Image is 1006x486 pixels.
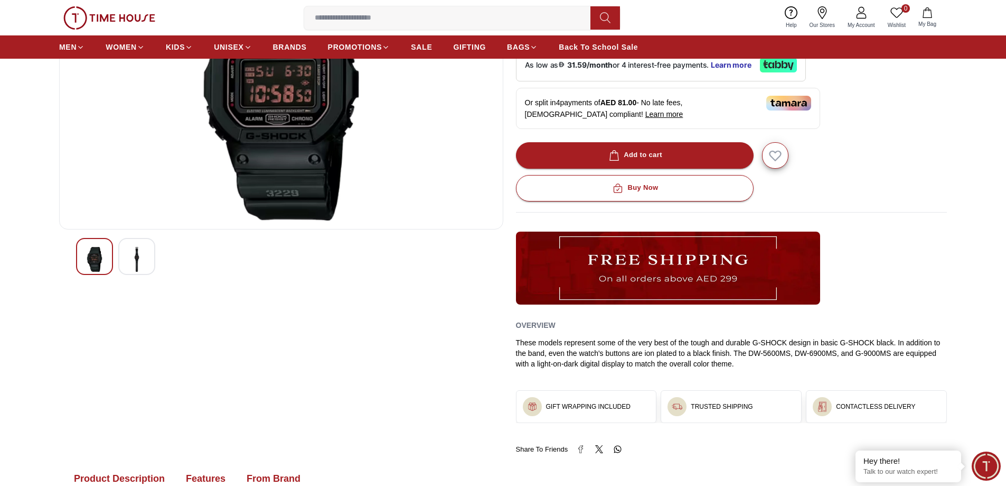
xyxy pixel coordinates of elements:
span: KIDS [166,42,185,52]
span: SALE [411,42,432,52]
a: Our Stores [803,4,841,31]
div: Or split in 4 payments of - No late fees, [DEMOGRAPHIC_DATA] compliant! [516,88,820,129]
h2: Overview [516,317,556,333]
span: My Account [843,21,879,29]
button: Add to cart [516,142,754,169]
a: PROMOTIONS [328,38,390,57]
h3: GIFT WRAPPING INCLUDED [546,402,631,411]
a: 0Wishlist [881,4,912,31]
span: Our Stores [805,21,839,29]
h3: CONTACTLESS DELIVERY [836,402,915,411]
span: GIFTING [453,42,486,52]
a: BRANDS [273,38,307,57]
img: G-Shock Men's Digital Grey Dial Watch - DW-5600MS-1DR [85,247,104,272]
span: Help [782,21,801,29]
span: PROMOTIONS [328,42,382,52]
a: UNISEX [214,38,251,57]
div: Hey there! [863,456,953,466]
span: My Bag [914,20,941,28]
span: Learn more [645,110,683,118]
img: ... [817,401,828,412]
a: WOMEN [106,38,145,57]
span: Wishlist [883,21,910,29]
a: MEN [59,38,84,57]
span: 0 [901,4,910,13]
img: ... [516,232,820,305]
button: My Bag [912,5,943,30]
img: ... [672,401,682,412]
a: Back To School Sale [559,38,638,57]
span: Share To Friends [516,444,568,455]
div: These models represent some of the very best of the tough and durable G-SHOCK design in basic G-S... [516,337,947,369]
span: BAGS [507,42,530,52]
img: G-Shock Men's Digital Grey Dial Watch - DW-5600MS-1DR [127,247,146,272]
a: Help [779,4,803,31]
a: KIDS [166,38,193,57]
p: Talk to our watch expert! [863,467,953,476]
span: AED 81.00 [600,98,636,107]
h3: TRUSTED SHIPPING [691,402,753,411]
span: UNISEX [214,42,243,52]
div: Add to cart [607,149,662,161]
a: GIFTING [453,38,486,57]
span: WOMEN [106,42,137,52]
button: Buy Now [516,175,754,201]
span: Back To School Sale [559,42,638,52]
a: BAGS [507,38,538,57]
span: MEN [59,42,77,52]
span: BRANDS [273,42,307,52]
img: ... [63,6,155,30]
div: Chat Widget [972,452,1001,481]
a: SALE [411,38,432,57]
img: Tamara [766,96,811,111]
img: ... [527,401,538,412]
div: Buy Now [610,182,658,194]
